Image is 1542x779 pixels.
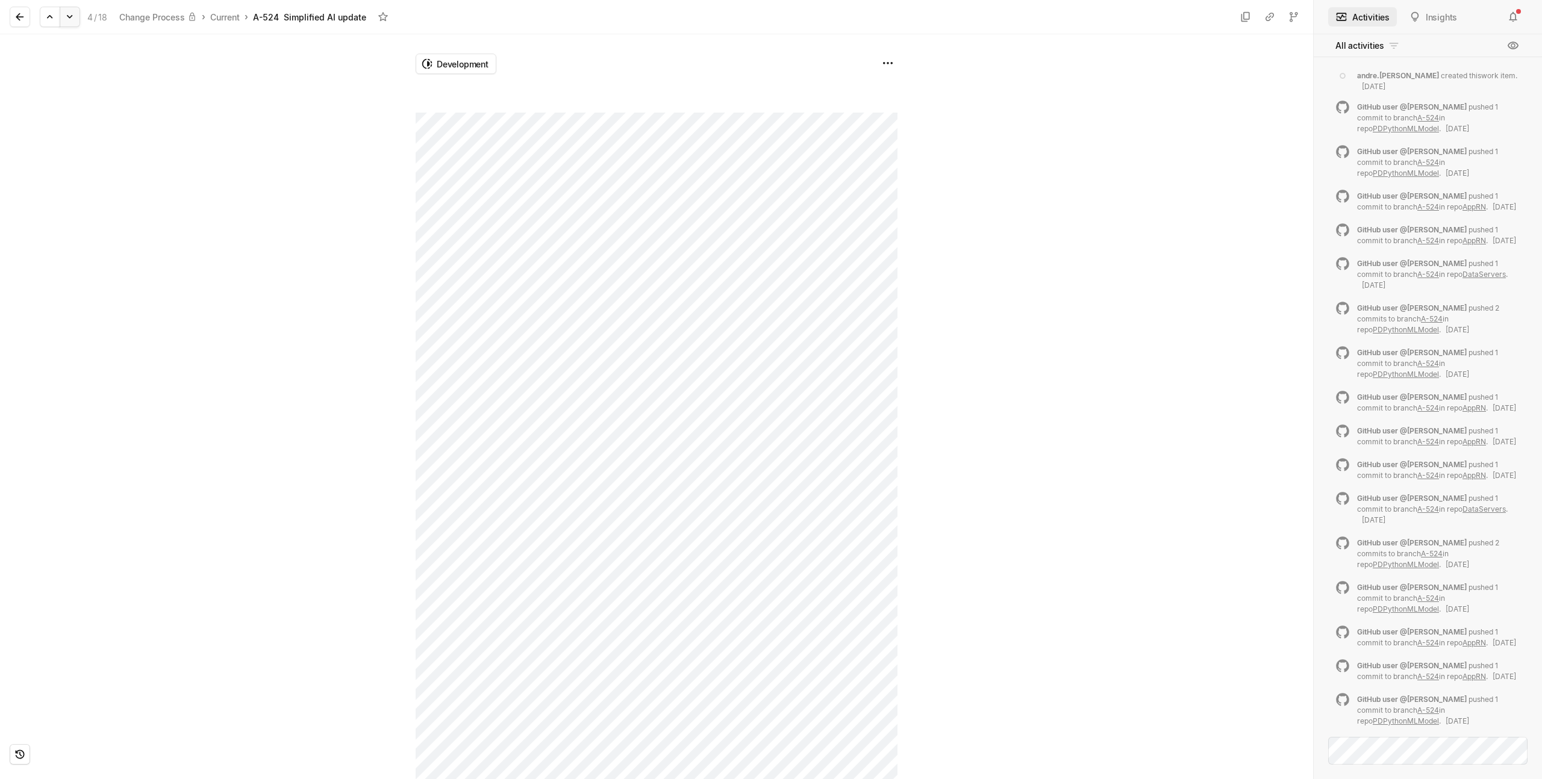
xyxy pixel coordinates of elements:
[1446,325,1469,334] span: [DATE]
[1446,716,1469,725] span: [DATE]
[1462,236,1486,245] a: AppRN
[1417,403,1439,412] a: A-524
[1357,347,1520,380] div: .
[1357,583,1498,613] p: pushed 1 commit to branch in repo
[1493,403,1516,412] span: [DATE]
[1373,716,1439,725] a: PDPythonMLModel
[1462,403,1486,412] a: AppRN
[1462,270,1506,279] a: DataServers
[1357,661,1467,670] span: GitHub user @[PERSON_NAME]
[1373,560,1439,569] a: PDPythonMLModel
[1446,169,1469,178] span: [DATE]
[1493,202,1516,211] span: [DATE]
[1402,7,1464,26] button: Insights
[1357,348,1498,379] p: pushed 1 commit to branch in repo
[1446,604,1469,613] span: [DATE]
[416,54,496,74] button: Development
[87,11,107,23] div: 4 18
[1357,695,1467,704] span: GitHub user @[PERSON_NAME]
[1446,560,1469,569] span: [DATE]
[1357,392,1520,414] div: .
[1328,7,1397,26] button: Activities
[202,11,205,23] div: ›
[1357,538,1520,570] div: .
[1373,325,1439,334] a: PDPythonMLModel
[1357,627,1520,648] div: .
[1357,583,1467,592] span: GitHub user @[PERSON_NAME]
[1357,225,1467,234] span: GitHub user @[PERSON_NAME]
[1417,504,1439,514] a: A-524
[1357,102,1520,134] div: .
[1417,672,1439,681] a: A-524
[1335,39,1384,52] span: All activities
[1328,36,1407,55] button: All activities
[1417,638,1439,647] a: A-524
[1417,471,1439,480] a: A-524
[1462,504,1506,514] a: DataServers
[1373,370,1439,379] a: PDPythonMLModel
[1357,660,1520,682] div: .
[1357,303,1520,335] div: .
[1357,259,1467,268] span: GitHub user @[PERSON_NAME]
[1417,706,1439,715] a: A-524
[1493,638,1516,647] span: [DATE]
[1357,147,1498,178] p: pushed 1 commit to branch in repo
[1357,303,1467,312] span: GitHub user @[PERSON_NAME]
[1357,538,1499,569] p: pushed 2 commits to branch in repo
[1493,672,1516,681] span: [DATE]
[1357,102,1467,111] span: GitHub user @[PERSON_NAME]
[1417,158,1439,167] a: A-524
[1417,359,1439,368] a: A-524
[1357,303,1499,334] p: pushed 2 commits to branch in repo
[1357,694,1520,727] div: .
[1462,471,1486,480] a: AppRN
[1357,460,1467,469] span: GitHub user @[PERSON_NAME]
[1417,236,1439,245] a: A-524
[1357,393,1467,402] span: GitHub user @[PERSON_NAME]
[1357,225,1520,246] div: .
[1417,594,1439,603] a: A-524
[284,11,366,23] div: Simplified AI update
[1357,538,1467,547] span: GitHub user @[PERSON_NAME]
[1362,281,1385,290] span: [DATE]
[1357,493,1520,526] div: .
[1417,202,1439,211] a: A-524
[1417,437,1439,446] a: A-524
[1357,459,1520,481] div: .
[245,11,248,23] div: ›
[117,9,199,25] a: Change Process
[1417,270,1439,279] a: A-524
[1357,426,1520,447] div: .
[1357,147,1467,156] span: GitHub user @[PERSON_NAME]
[1446,370,1469,379] span: [DATE]
[1462,202,1486,211] a: AppRN
[1421,549,1443,558] a: A-524
[1357,494,1467,503] span: GitHub user @[PERSON_NAME]
[1357,695,1498,725] p: pushed 1 commit to branch in repo
[1373,604,1439,613] a: PDPythonMLModel
[1357,71,1439,80] span: andre.[PERSON_NAME]
[1493,437,1516,446] span: [DATE]
[1357,582,1520,615] div: .
[1493,236,1516,245] span: [DATE]
[1357,191,1467,200] span: GitHub user @[PERSON_NAME]
[1357,627,1467,636] span: GitHub user @[PERSON_NAME]
[1493,471,1516,480] span: [DATE]
[1462,437,1486,446] a: AppRN
[1462,638,1486,647] a: AppRN
[253,11,279,23] div: A-524
[1462,672,1486,681] a: AppRN
[208,9,242,25] a: Current
[1357,426,1467,435] span: GitHub user @[PERSON_NAME]
[1357,348,1467,357] span: GitHub user @[PERSON_NAME]
[1421,314,1443,323] a: A-524
[94,12,97,22] span: /
[1357,191,1520,213] div: .
[1357,146,1520,179] div: .
[1417,113,1439,122] a: A-524
[1373,169,1439,178] a: PDPythonMLModel
[119,11,185,23] div: Change Process
[1446,124,1469,133] span: [DATE]
[1362,515,1385,524] span: [DATE]
[1357,258,1520,291] div: .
